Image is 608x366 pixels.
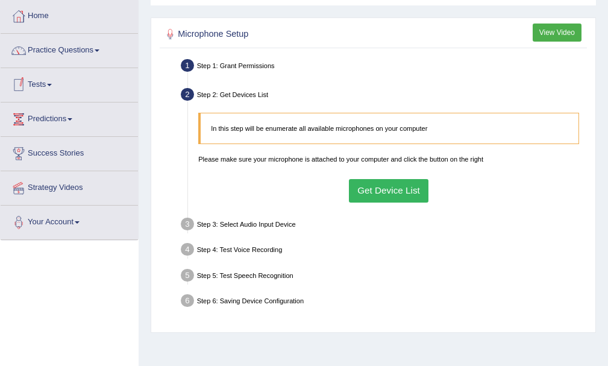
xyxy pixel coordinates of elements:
p: Please make sure your microphone is attached to your computer and click the button on the right [198,154,579,164]
button: Get Device List [349,179,429,203]
button: View Video [533,24,581,41]
div: Step 4: Test Voice Recording [177,240,591,262]
a: Your Account [1,206,138,236]
blockquote: In this step will be enumerate all available microphones on your computer [198,113,579,144]
div: Step 1: Grant Permissions [177,56,591,78]
h2: Microphone Setup [163,27,424,42]
a: Success Stories [1,137,138,167]
div: Step 5: Test Speech Recognition [177,265,591,288]
div: Step 2: Get Devices List [177,85,591,107]
a: Strategy Videos [1,171,138,201]
a: Practice Questions [1,34,138,64]
div: Step 3: Select Audio Input Device [177,214,591,236]
div: Step 6: Saving Device Configuration [177,291,591,314]
a: Tests [1,68,138,98]
a: Predictions [1,103,138,133]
